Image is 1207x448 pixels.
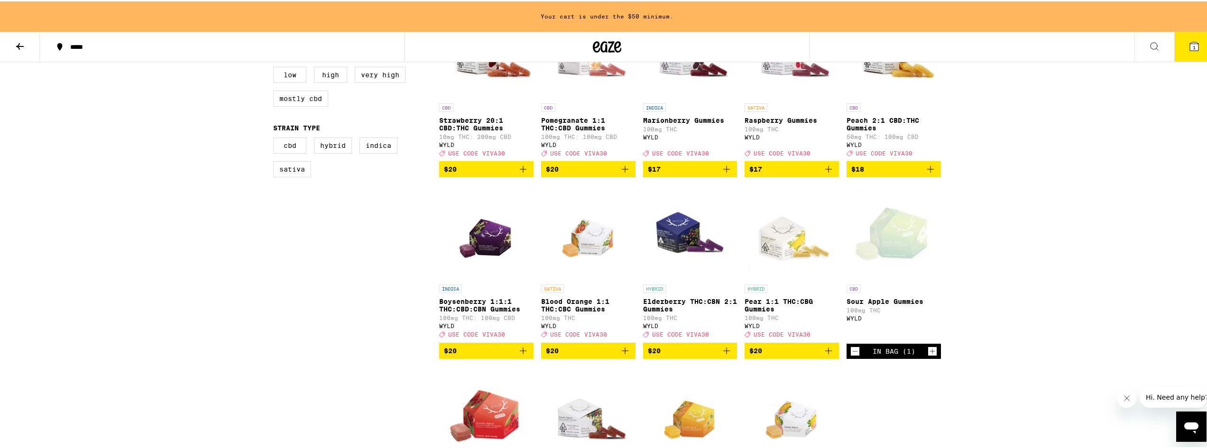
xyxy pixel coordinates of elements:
[546,164,559,172] span: $20
[541,183,636,341] a: Open page for Blood Orange 1:1 THC:CBC Gummies from WYLD
[1193,43,1196,49] span: 1
[643,183,737,278] img: WYLD - Elderberry THC:CBN 2:1 Gummies
[643,160,737,176] button: Add to bag
[554,183,622,278] img: WYLD - Blood Orange 1:1 THC:CBC Gummies
[643,313,737,320] p: 100mg THC
[643,183,737,341] a: Open page for Elderberry THC:CBN 2:1 Gummies from WYLD
[652,330,709,337] span: USE CODE VIVA30
[273,123,320,130] legend: Strain Type
[1140,385,1207,406] iframe: Message from company
[745,125,839,131] p: 100mg THC
[873,346,915,354] div: In Bag (1)
[847,183,941,342] a: Open page for Sour Apple Gummies from WYLD
[745,283,767,292] p: HYBRID
[314,136,352,152] label: Hybrid
[6,7,68,14] span: Hi. Need any help?
[439,313,534,320] p: 100mg THC: 100mg CBD
[745,133,839,139] div: WYLD
[643,296,737,311] p: Elderberry THC:CBN 2:1 Gummies
[745,2,839,160] a: Open page for Raspberry Gummies from WYLD
[439,2,534,160] a: Open page for Strawberry 20:1 CBD:THC Gummies from WYLD
[541,115,636,130] p: Pomegranate 1:1 THC:CBD Gummies
[273,136,306,152] label: CBD
[850,345,860,355] button: Decrement
[745,183,839,278] img: WYLD - Pear 1:1 THC:CBG Gummies
[439,102,453,110] p: CBD
[847,115,941,130] p: Peach 2:1 CBD:THC Gummies
[439,341,534,357] button: Add to bag
[541,283,564,292] p: SATIVA
[452,183,520,278] img: WYLD - Boysenberry 1:1:1 THC:CBD:CBN Gummies
[541,321,636,328] div: WYLD
[439,115,534,130] p: Strawberry 20:1 CBD:THC Gummies
[550,330,607,337] span: USE CODE VIVA30
[439,283,462,292] p: INDICA
[448,330,505,337] span: USE CODE VIVA30
[1117,387,1136,406] iframe: Close message
[1176,410,1207,440] iframe: Button to launch messaging window
[541,160,636,176] button: Add to bag
[444,164,457,172] span: $20
[643,125,737,131] p: 100mg THC
[754,330,811,337] span: USE CODE VIVA30
[439,296,534,311] p: Boysenberry 1:1:1 THC:CBD:CBN Gummies
[856,149,912,155] span: USE CODE VIVA30
[754,149,811,155] span: USE CODE VIVA30
[439,160,534,176] button: Add to bag
[439,183,534,341] a: Open page for Boysenberry 1:1:1 THC:CBD:CBN Gummies from WYLD
[273,89,328,105] label: Mostly CBD
[314,65,347,82] label: High
[847,306,941,312] p: 100mg THC
[550,149,607,155] span: USE CODE VIVA30
[439,321,534,328] div: WYLD
[439,132,534,138] p: 10mg THC: 200mg CBD
[643,283,666,292] p: HYBRID
[851,164,864,172] span: $18
[749,346,762,353] span: $20
[847,296,941,304] p: Sour Apple Gummies
[448,149,505,155] span: USE CODE VIVA30
[847,160,941,176] button: Add to bag
[847,314,941,320] div: WYLD
[273,160,311,176] label: Sativa
[541,132,636,138] p: 100mg THC: 100mg CBD
[643,133,737,139] div: WYLD
[643,102,666,110] p: INDICA
[444,346,457,353] span: $20
[643,321,737,328] div: WYLD
[745,321,839,328] div: WYLD
[541,296,636,311] p: Blood Orange 1:1 THC:CBC Gummies
[847,132,941,138] p: 50mg THC: 100mg CBD
[847,140,941,146] div: WYLD
[847,283,861,292] p: CBD
[541,341,636,357] button: Add to bag
[648,164,661,172] span: $17
[847,102,861,110] p: CBD
[745,313,839,320] p: 100mg THC
[643,115,737,123] p: Marionberry Gummies
[648,346,661,353] span: $20
[541,2,636,160] a: Open page for Pomegranate 1:1 THC:CBD Gummies from WYLD
[541,140,636,146] div: WYLD
[546,346,559,353] span: $20
[359,136,397,152] label: Indica
[745,102,767,110] p: SATIVA
[745,296,839,311] p: Pear 1:1 THC:CBG Gummies
[273,65,306,82] label: Low
[355,65,405,82] label: Very High
[541,102,555,110] p: CBD
[745,115,839,123] p: Raspberry Gummies
[652,149,709,155] span: USE CODE VIVA30
[745,160,839,176] button: Add to bag
[541,313,636,320] p: 100mg THC
[439,140,534,146] div: WYLD
[847,2,941,160] a: Open page for Peach 2:1 CBD:THC Gummies from WYLD
[928,345,937,355] button: Increment
[749,164,762,172] span: $17
[643,2,737,160] a: Open page for Marionberry Gummies from WYLD
[745,341,839,357] button: Add to bag
[745,183,839,341] a: Open page for Pear 1:1 THC:CBG Gummies from WYLD
[643,341,737,357] button: Add to bag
